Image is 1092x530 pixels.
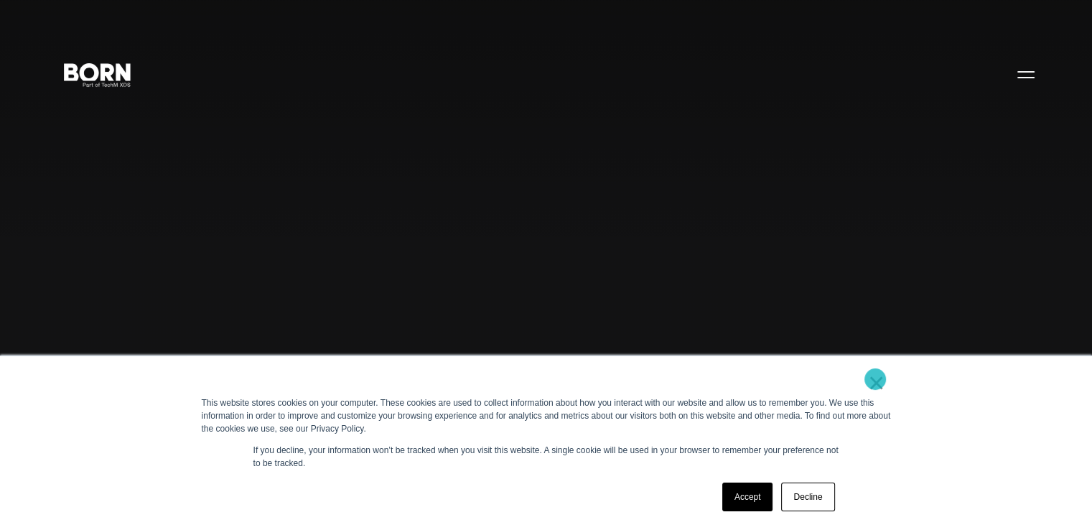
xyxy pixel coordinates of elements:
[868,376,885,389] a: ×
[253,444,839,470] p: If you decline, your information won’t be tracked when you visit this website. A single cookie wi...
[781,483,834,511] a: Decline
[722,483,773,511] a: Accept
[202,396,891,435] div: This website stores cookies on your computer. These cookies are used to collect information about...
[1009,59,1043,89] button: Open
